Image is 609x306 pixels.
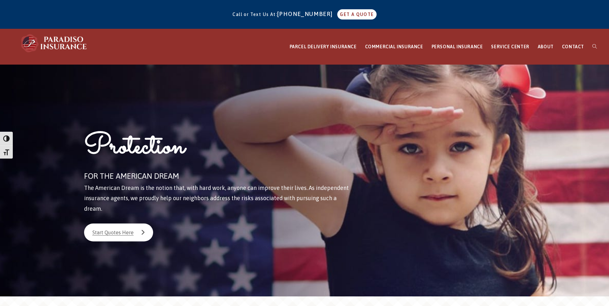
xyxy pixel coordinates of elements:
[562,44,584,49] span: CONTACT
[84,184,349,212] span: The American Dream is the notion that, with hard work, anyone can improve their lives. As indepen...
[432,44,483,49] span: PERSONAL INSURANCE
[538,44,554,49] span: ABOUT
[84,224,153,241] a: Start Quotes Here
[427,29,487,65] a: PERSONAL INSURANCE
[84,172,179,180] span: FOR THE AMERICAN DREAM
[558,29,588,65] a: CONTACT
[487,29,533,65] a: SERVICE CENTER
[232,12,277,17] span: Call or Text Us At:
[277,11,336,17] a: [PHONE_NUMBER]
[361,29,427,65] a: COMMERCIAL INSURANCE
[84,129,352,169] h1: Protection
[290,44,357,49] span: PARCEL DELIVERY INSURANCE
[337,9,376,20] a: GET A QUOTE
[365,44,423,49] span: COMMERCIAL INSURANCE
[534,29,558,65] a: ABOUT
[491,44,529,49] span: SERVICE CENTER
[19,34,90,53] img: Paradiso Insurance
[285,29,361,65] a: PARCEL DELIVERY INSURANCE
